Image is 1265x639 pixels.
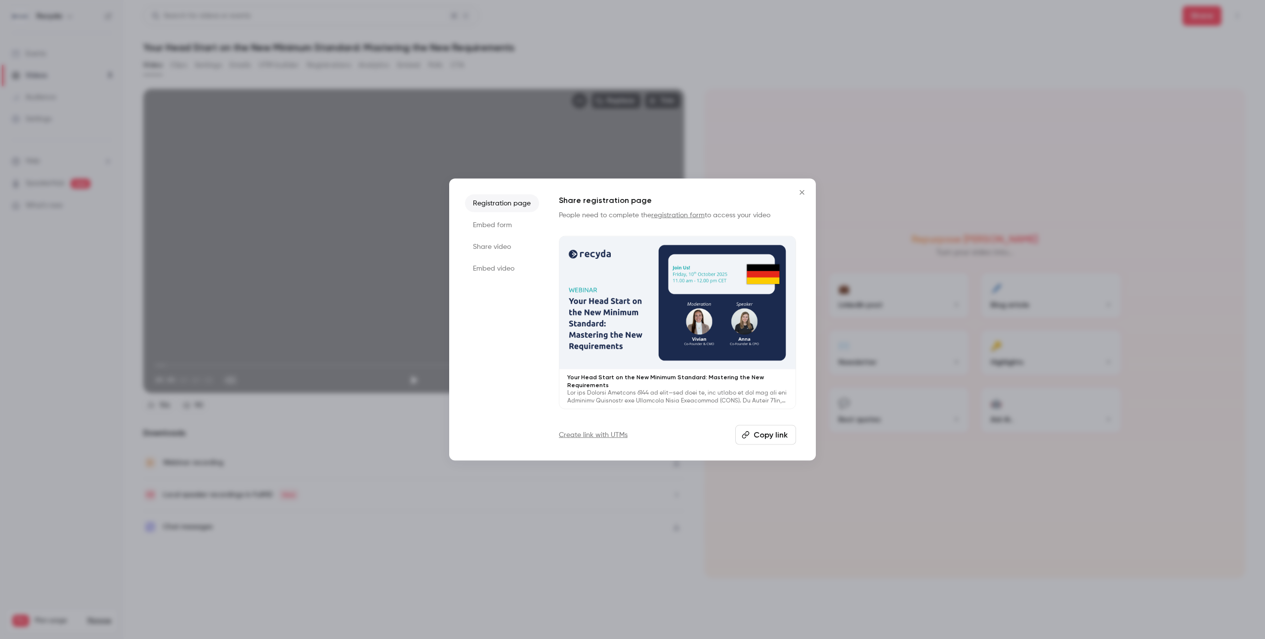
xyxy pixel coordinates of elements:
li: Share video [465,238,539,256]
p: People need to complete the to access your video [559,210,796,220]
p: Lor ips Dolorsi Ametcons 6144 ad elit—sed doei te, inc utlabo et dol mag ali eni Adminimv Quisnos... [567,389,788,404]
a: Your Head Start on the New Minimum Standard: Mastering the New RequirementsLor ips Dolorsi Ametco... [559,236,796,409]
a: Create link with UTMs [559,430,628,439]
a: registration form [651,212,705,219]
h1: Share registration page [559,195,796,206]
button: Close [792,183,812,202]
button: Copy link [735,425,796,444]
li: Embed video [465,260,539,278]
p: Your Head Start on the New Minimum Standard: Mastering the New Requirements [567,373,788,389]
li: Registration page [465,195,539,212]
li: Embed form [465,216,539,234]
